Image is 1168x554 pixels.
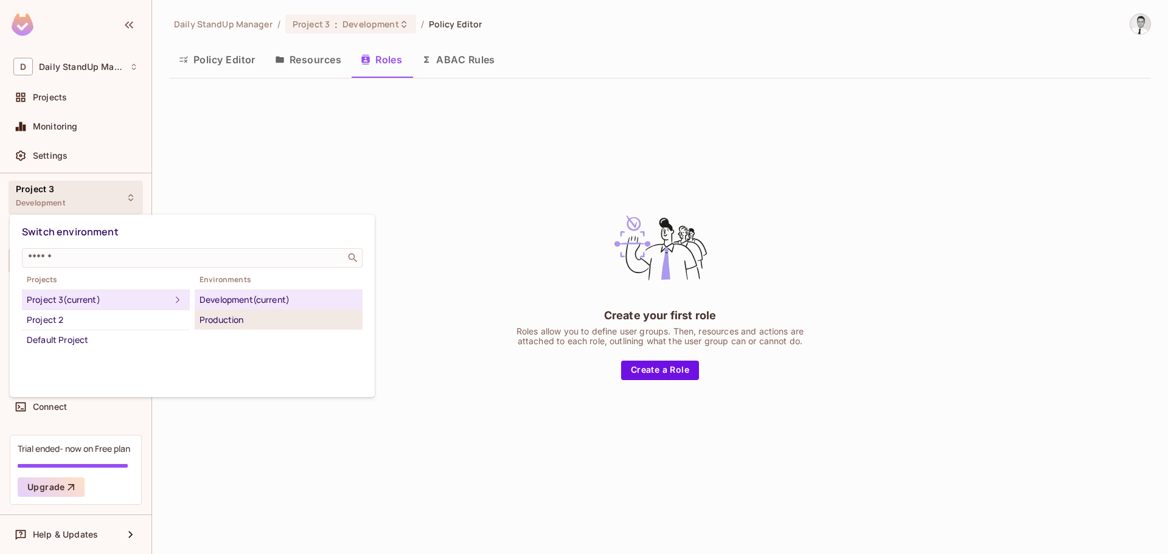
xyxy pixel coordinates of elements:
[195,275,363,285] span: Environments
[27,313,185,327] div: Project 2
[200,293,358,307] div: Development (current)
[22,225,119,238] span: Switch environment
[200,313,358,327] div: Production
[27,333,185,347] div: Default Project
[27,293,170,307] div: Project 3 (current)
[22,275,190,285] span: Projects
